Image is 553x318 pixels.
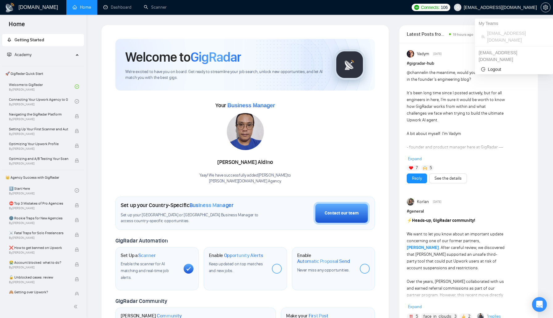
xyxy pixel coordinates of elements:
span: Enable the scanner for AI matching and real-time job alerts. [121,261,168,280]
span: Optimizing and A/B Testing Your Scanner for Better Results [9,156,68,162]
span: 106 [441,4,447,11]
span: Never miss any opportunities. [297,267,350,273]
h1: Welcome to [125,49,241,65]
h1: Set up your Country-Specific [121,202,234,209]
span: lock [75,292,79,296]
span: lock [75,144,79,148]
span: Business Manager [189,202,234,209]
span: Set up your [GEOGRAPHIC_DATA] or [GEOGRAPHIC_DATA] Business Manager to access country-specific op... [121,212,270,224]
span: Connects: [421,4,439,11]
span: Vadym [417,51,429,57]
span: 👑 Agency Success with GigRadar [3,171,83,184]
button: See the details [429,173,467,183]
span: By [PERSON_NAME] [9,132,68,136]
button: Contact our team [314,202,370,225]
img: upwork-logo.png [414,5,419,10]
span: [EMAIL_ADDRESS][DOMAIN_NAME] [487,30,547,43]
span: double-left [73,304,80,310]
span: We're excited to have you on board. Get ready to streamline your job search, unlock new opportuni... [125,69,324,81]
a: Reply [412,175,422,182]
a: Welcome to GigRadarBy[PERSON_NAME] [9,80,75,93]
img: gigradar-logo.png [334,49,365,80]
span: By [PERSON_NAME] [9,236,68,240]
span: @channel [407,70,425,75]
span: lock [75,233,79,237]
span: 19 hours ago [453,32,473,37]
span: Expand [408,156,422,161]
span: team [481,35,485,39]
a: Connecting Your Upwork Agency to GigRadarBy[PERSON_NAME] [9,95,75,108]
a: See the details [434,175,462,182]
span: 7 [416,165,418,171]
img: Korlan [407,198,414,206]
span: rocket [7,38,11,42]
span: Academy [15,52,31,57]
span: check-circle [75,84,79,89]
span: lock [75,218,79,222]
span: Setting Up Your First Scanner and Auto-Bidder [9,126,68,132]
span: 5 [430,165,432,171]
span: Opportunity Alerts [224,252,263,259]
button: Reply [407,173,427,183]
span: 🚀 GigRadar Quick Start [3,67,83,80]
a: [PERSON_NAME] [407,245,439,250]
span: lock [75,247,79,252]
span: Navigating the GigRadar Platform [9,111,68,117]
span: 🌚 Rookie Traps for New Agencies [9,215,68,221]
div: Open Intercom Messenger [532,297,547,312]
span: By [PERSON_NAME] [9,266,68,269]
h1: # gigradar-hub [407,60,530,67]
h1: Enable [209,252,263,259]
span: Expand [408,304,422,309]
span: [DATE] [433,199,441,205]
span: lock [75,158,79,163]
span: lock [75,114,79,118]
span: By [PERSON_NAME] [9,162,68,165]
img: 🙌 [423,166,427,170]
span: Korlan [417,198,429,205]
span: ⛔ Top 3 Mistakes of Pro Agencies [9,200,68,206]
span: Keep updated on top matches and new jobs. [209,261,263,273]
span: check-circle [75,99,79,104]
img: 1705655109783-IMG-20240116-WA0032.jpg [227,113,264,150]
li: Getting Started [2,34,84,46]
span: Your [215,102,275,109]
span: setting [541,5,550,10]
span: Academy [7,52,31,57]
a: 1️⃣ Start HereBy[PERSON_NAME] [9,184,75,197]
span: GigRadar Automation [115,237,168,244]
img: ❤️ [409,166,413,170]
span: Optimizing Your Upwork Profile [9,141,68,147]
span: By [PERSON_NAME] [9,147,68,151]
span: lock [75,203,79,207]
span: 🙈 Getting over Upwork? [9,289,68,295]
div: chapychapa@gmail.com [475,48,553,64]
span: check-circle [75,188,79,193]
a: homeHome [73,5,91,10]
span: GigRadar Community [115,298,167,304]
span: Home [4,20,30,33]
div: Yaay! We have successfully added [PERSON_NAME] to [199,173,291,184]
div: in the meantime, would you be interested in the founder’s engineering blog? It’s been long time s... [407,69,506,252]
span: Business Manager [227,102,275,108]
span: ❌ How to get banned on Upwork [9,245,68,251]
span: GigRadar [190,49,241,65]
span: Getting Started [15,37,44,43]
h1: Set Up a [121,252,156,259]
p: [PERSON_NAME][DOMAIN_NAME] Agency . [199,178,291,184]
div: Contact our team [325,210,359,217]
span: ⚡ [407,218,412,223]
span: 🔓 Unblocked cases: review [9,274,68,280]
span: user [455,5,460,10]
span: By [PERSON_NAME] [9,206,68,210]
a: setting [541,5,551,10]
img: logo [5,3,15,13]
span: By [PERSON_NAME] [9,251,68,255]
span: By [PERSON_NAME] [9,295,68,299]
a: searchScanner [144,5,167,10]
span: 😭 Account blocked: what to do? [9,259,68,266]
img: Vadym [407,50,414,58]
span: Latest Posts from the GigRadar Community [407,30,447,38]
span: lock [75,277,79,281]
span: By [PERSON_NAME] [9,280,68,284]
